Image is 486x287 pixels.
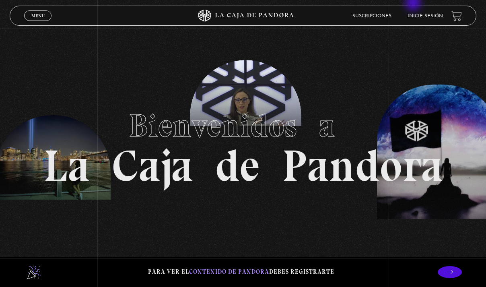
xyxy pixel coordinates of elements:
a: Inicie sesión [408,14,443,19]
p: Para ver el debes registrarte [148,266,334,277]
a: View your shopping cart [451,10,462,21]
span: contenido de Pandora [189,268,269,275]
h1: La Caja de Pandora [43,99,443,188]
span: Cerrar [29,20,47,26]
a: Suscripciones [352,14,391,19]
span: Menu [31,13,45,18]
span: Bienvenidos a [129,106,357,145]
